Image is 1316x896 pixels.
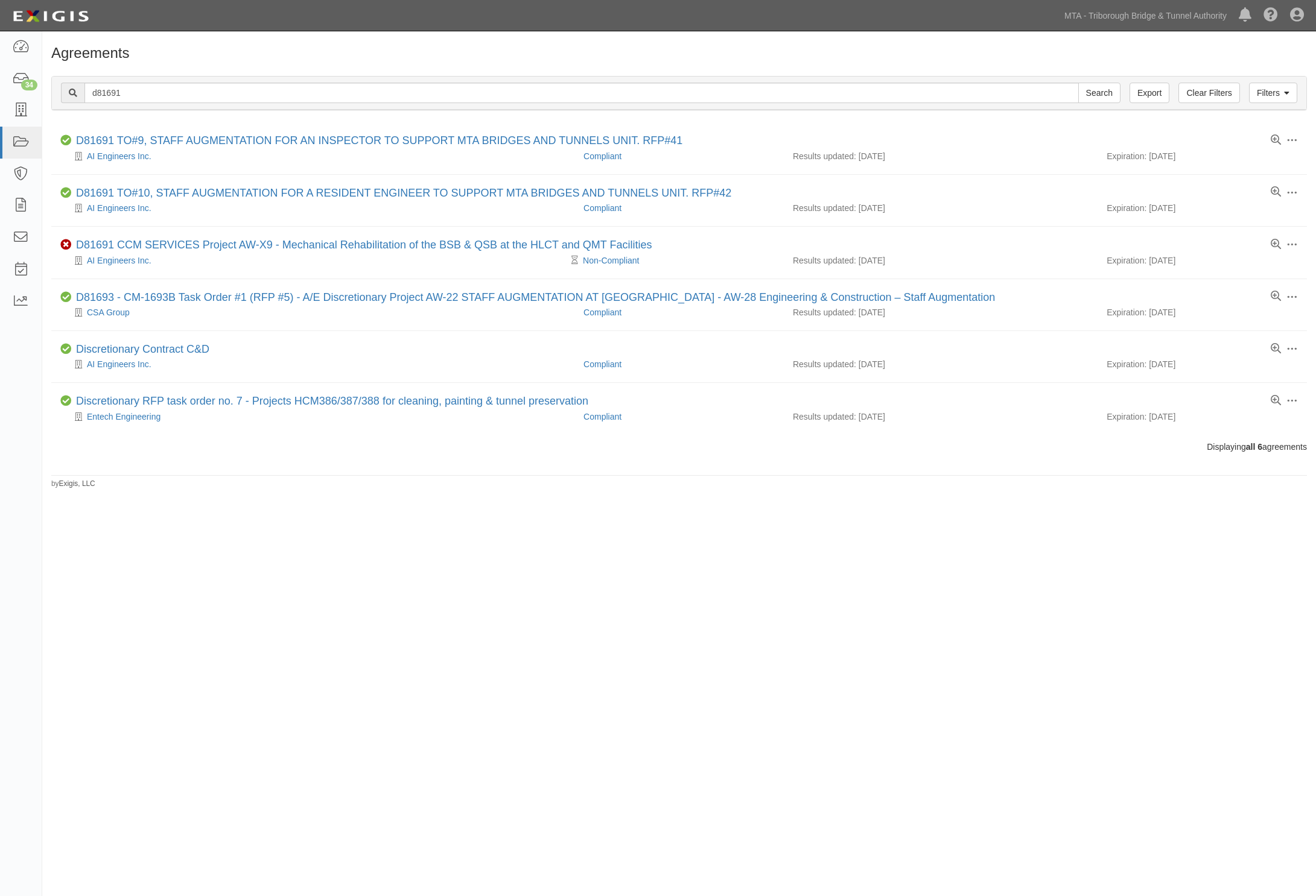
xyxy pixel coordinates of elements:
input: Search [84,83,1079,103]
div: Expiration: [DATE] [1107,254,1298,267]
i: Compliant [60,396,71,406]
i: Help Center - Complianz [1264,8,1278,23]
a: Discretionary Contract C&D [76,343,209,355]
a: AI Engineers Inc. [87,256,151,265]
div: Expiration: [DATE] [1107,358,1298,370]
a: Compliant [583,359,621,369]
i: Pending Review [571,256,578,265]
div: Results updated: [DATE] [793,150,1089,162]
a: Export [1130,83,1169,103]
i: Compliant [60,188,71,198]
div: AI Engineers Inc. [60,150,574,162]
div: Results updated: [DATE] [793,306,1089,318]
small: by [51,479,95,489]
div: Results updated: [DATE] [793,358,1089,370]
div: AI Engineers Inc. [60,202,574,214]
i: Compliant [60,292,71,303]
a: Compliant [583,412,621,421]
a: MTA - Triborough Bridge & Tunnel Authority [1058,4,1233,28]
div: D81693 - CM-1693B Task Order #1 (RFP #5) - A/E Discretionary Project AW-22 STAFF AUGMENTATION AT ... [76,291,995,304]
a: View results summary [1271,396,1281,406]
a: AI Engineers Inc. [87,359,151,369]
a: D81691 CCM SERVICES Project AW-X9 - Mechanical Rehabilitation of the BSB & QSB at the HLCT and QM... [76,239,652,251]
a: AI Engineers Inc. [87,203,151,213]
a: D81691 TO#10, STAFF AUGMENTATION FOR A RESIDENT ENGINEER TO SUPPORT MTA BRIDGES AND TUNNELS UNIT.... [76,187,731,199]
div: Expiration: [DATE] [1107,150,1298,162]
div: Results updated: [DATE] [793,411,1089,423]
img: logo-5460c22ac91f19d4615b14bd174203de0afe785f0fc80cf4dbbc73dc1793850b.png [9,5,92,27]
a: Non-Compliant [583,256,639,265]
div: 34 [21,80,37,90]
a: Compliant [583,203,621,213]
div: CSA Group [60,306,574,318]
a: Compliant [583,308,621,317]
a: Compliant [583,151,621,161]
b: all 6 [1246,442,1262,452]
div: D81691 CCM SERVICES Project AW-X9 - Mechanical Rehabilitation of the BSB & QSB at the HLCT and QM... [76,239,652,252]
a: View results summary [1271,187,1281,198]
div: Expiration: [DATE] [1107,202,1298,214]
div: D81691 TO#9, STAFF AUGMENTATION FOR AN INSPECTOR TO SUPPORT MTA BRIDGES AND TUNNELS UNIT. RFP#41 [76,134,682,148]
div: AI Engineers Inc. [60,358,574,370]
a: CSA Group [87,308,130,317]
div: AI Engineers Inc. [60,254,574,267]
a: View results summary [1271,135,1281,146]
div: Discretionary Contract C&D [76,343,209,356]
a: Filters [1249,83,1297,103]
a: Entech Engineering [87,412,161,421]
div: Entech Engineering [60,411,574,423]
a: View results summary [1271,344,1281,355]
div: D81691 TO#10, STAFF AUGMENTATION FOR A RESIDENT ENGINEER TO SUPPORT MTA BRIDGES AND TUNNELS UNIT.... [76,187,731,200]
a: View results summary [1271,291,1281,302]
h1: Agreements [51,45,1307,61]
a: Clear Filters [1178,83,1239,103]
a: AI Engineers Inc. [87,151,151,161]
div: Results updated: [DATE] [793,202,1089,214]
div: Expiration: [DATE] [1107,306,1298,318]
div: Results updated: [DATE] [793,254,1089,267]
a: D81691 TO#9, STAFF AUGMENTATION FOR AN INSPECTOR TO SUPPORT MTA BRIDGES AND TUNNELS UNIT. RFP#41 [76,134,682,147]
a: D81693 - CM-1693B Task Order #1 (RFP #5) - A/E Discretionary Project AW-22 STAFF AUGMENTATION AT ... [76,291,995,303]
div: Displaying agreements [42,441,1316,453]
i: Non-Compliant [60,239,71,250]
div: Expiration: [DATE] [1107,411,1298,423]
i: Compliant [60,344,71,355]
a: View results summary [1271,239,1281,250]
input: Search [1078,83,1121,103]
div: Discretionary RFP task order no. 7 - Projects HCM386/387/388 for cleaning, painting & tunnel pres... [76,395,588,408]
a: Exigis, LLC [59,479,95,488]
a: Discretionary RFP task order no. 7 - Projects HCM386/387/388 for cleaning, painting & tunnel pres... [76,395,588,407]
i: Compliant [60,135,71,146]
